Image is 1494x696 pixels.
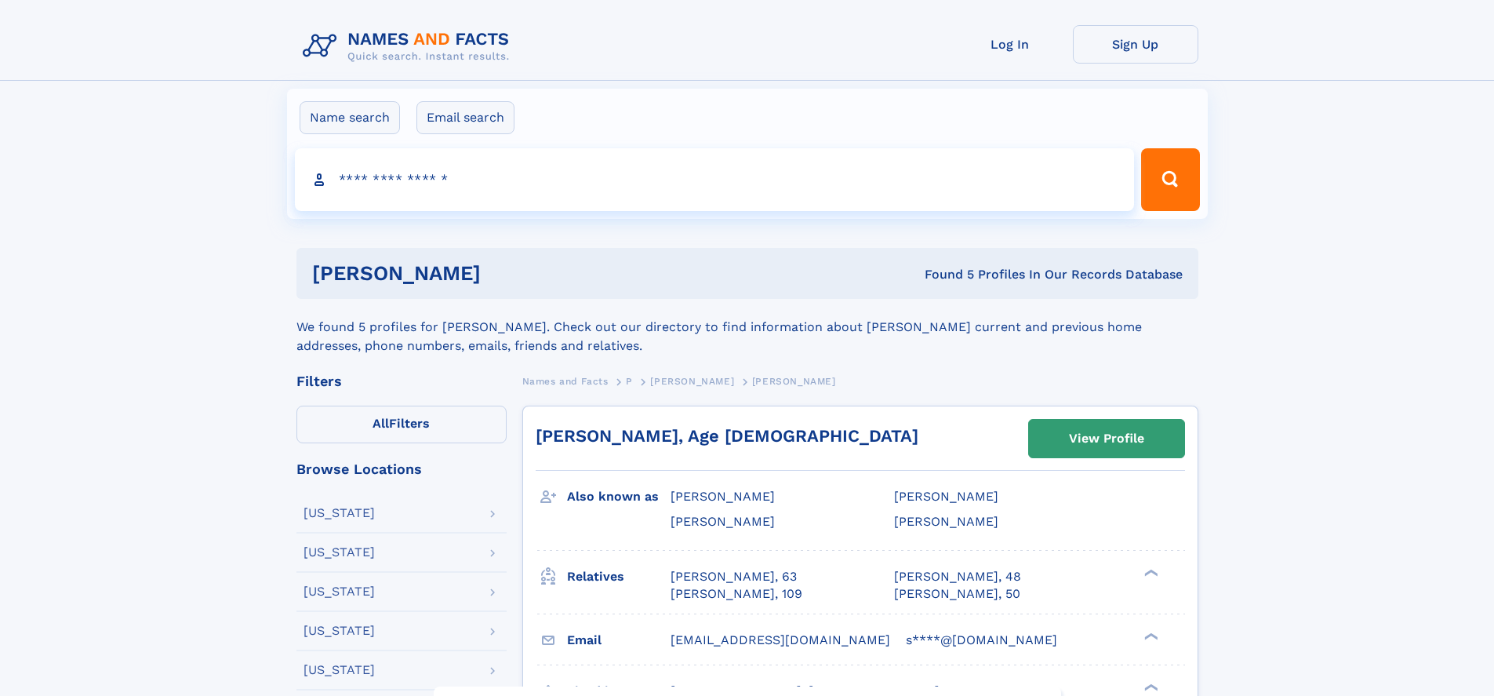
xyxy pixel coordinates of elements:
[304,585,375,598] div: [US_STATE]
[947,25,1073,64] a: Log In
[1140,631,1159,641] div: ❯
[1069,421,1144,457] div: View Profile
[650,371,734,391] a: [PERSON_NAME]
[671,514,775,529] span: [PERSON_NAME]
[894,585,1020,603] a: [PERSON_NAME], 50
[296,299,1198,355] div: We found 5 profiles for [PERSON_NAME]. Check out our directory to find information about [PERSON_...
[536,426,918,446] a: [PERSON_NAME], Age [DEMOGRAPHIC_DATA]
[296,462,507,476] div: Browse Locations
[626,371,633,391] a: P
[671,568,797,585] a: [PERSON_NAME], 63
[373,416,389,431] span: All
[416,101,514,134] label: Email search
[304,664,375,676] div: [US_STATE]
[671,585,802,603] a: [PERSON_NAME], 109
[703,266,1183,283] div: Found 5 Profiles In Our Records Database
[626,376,633,387] span: P
[300,101,400,134] label: Name search
[1140,567,1159,578] div: ❯
[1141,148,1199,211] button: Search Button
[650,376,734,387] span: [PERSON_NAME]
[296,25,522,67] img: Logo Names and Facts
[312,264,703,283] h1: [PERSON_NAME]
[671,489,775,504] span: [PERSON_NAME]
[296,374,507,388] div: Filters
[671,632,890,647] span: [EMAIL_ADDRESS][DOMAIN_NAME]
[894,514,998,529] span: [PERSON_NAME]
[522,371,609,391] a: Names and Facts
[567,563,671,590] h3: Relatives
[1140,682,1159,692] div: ❯
[304,507,375,519] div: [US_STATE]
[894,568,1021,585] a: [PERSON_NAME], 48
[567,627,671,654] h3: Email
[567,483,671,510] h3: Also known as
[894,489,998,504] span: [PERSON_NAME]
[296,406,507,443] label: Filters
[304,546,375,559] div: [US_STATE]
[752,376,836,387] span: [PERSON_NAME]
[304,625,375,637] div: [US_STATE]
[295,148,1135,211] input: search input
[1073,25,1198,64] a: Sign Up
[1029,420,1184,457] a: View Profile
